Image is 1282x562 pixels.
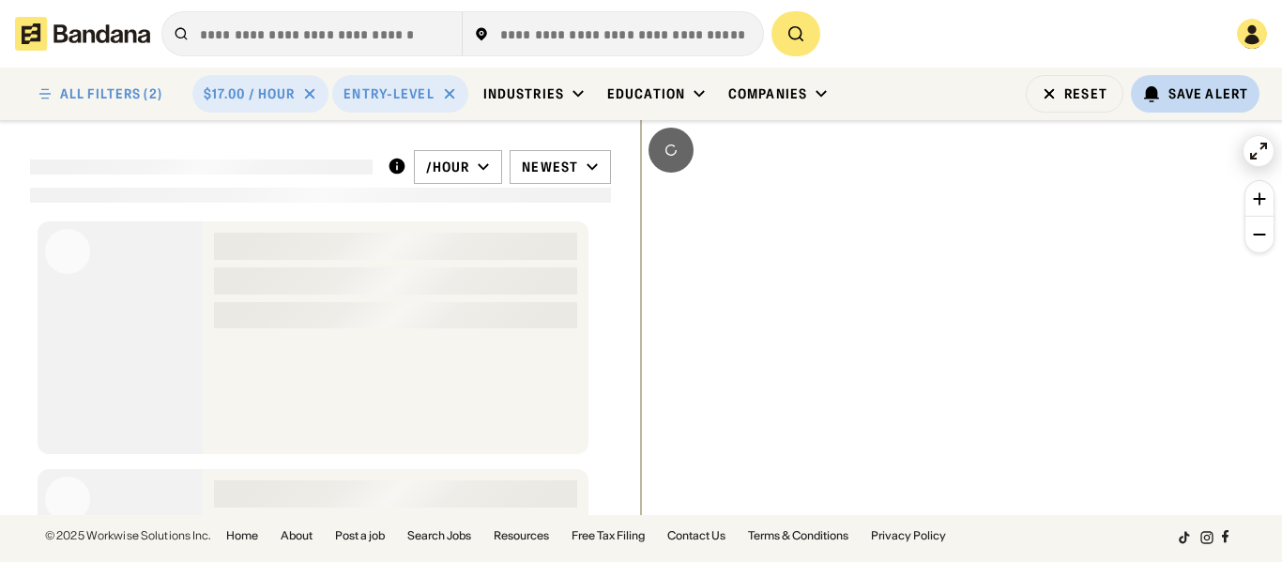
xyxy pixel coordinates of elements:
div: Save Alert [1168,85,1248,102]
a: About [281,530,313,541]
div: Newest [522,159,578,175]
a: Contact Us [667,530,725,541]
div: © 2025 Workwise Solutions Inc. [45,530,211,541]
div: Industries [483,85,564,102]
a: Resources [494,530,549,541]
a: Privacy Policy [871,530,946,541]
a: Terms & Conditions [748,530,848,541]
a: Home [226,530,258,541]
div: grid [30,214,611,515]
div: Entry-Level [343,85,434,102]
div: ALL FILTERS (2) [60,87,162,100]
div: /hour [426,159,470,175]
div: Reset [1064,87,1107,100]
div: Companies [728,85,807,102]
a: Post a job [335,530,385,541]
a: Search Jobs [407,530,471,541]
div: $17.00 / hour [204,85,296,102]
div: Education [607,85,685,102]
img: Bandana logotype [15,17,150,51]
a: Free Tax Filing [572,530,645,541]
